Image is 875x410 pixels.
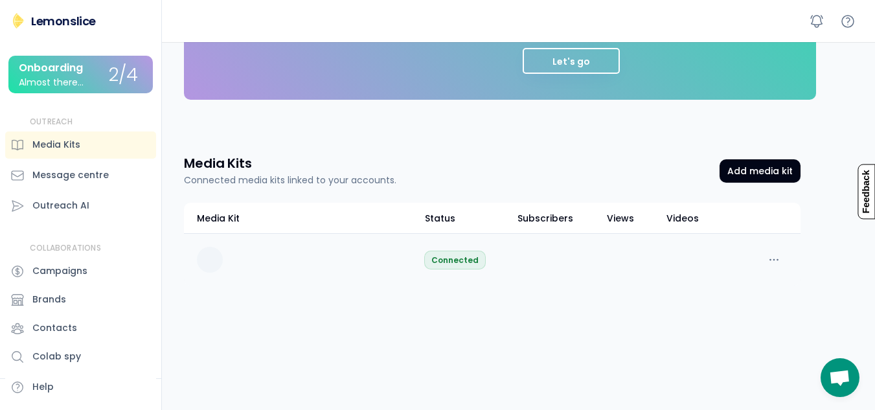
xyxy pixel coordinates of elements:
div: Subscribers [513,212,578,225]
img: Lemonslice [10,13,26,28]
a: Bate-papo aberto [821,358,859,397]
div: Status [425,212,503,225]
button: Add media kit [720,159,801,183]
div: Connected media kits linked to your accounts. [184,174,396,187]
div: COLLABORATIONS [30,243,101,254]
div: Lemonslice [31,13,96,29]
div: 2/4 [109,65,138,85]
div: Onboarding [19,62,83,74]
div: Views [588,212,653,225]
div: OUTREACH [30,117,73,128]
div: Almost there... [19,78,84,87]
h3: Media Kits [184,154,252,172]
div: Campaigns [32,264,87,278]
div: Outreach AI [32,199,89,212]
div: Media Kits [32,138,80,152]
div: Videos [663,212,702,225]
div: Last refreshed: Aug 28th, 2025, 3:58 pm [424,251,486,269]
div: Message centre [32,168,109,182]
button: Let's go [523,48,620,74]
div: Help [32,380,54,394]
div: Contacts [32,321,77,335]
div: Media Kit [197,212,240,225]
div: Brands [32,293,66,306]
div: Colab spy [32,350,81,363]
